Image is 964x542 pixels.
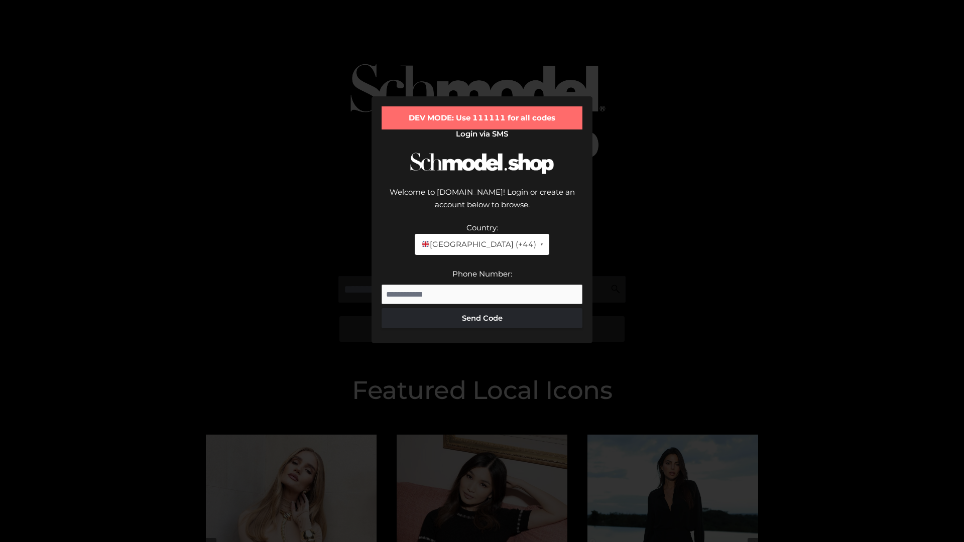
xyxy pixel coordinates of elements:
button: Send Code [382,308,582,328]
img: 🇬🇧 [422,240,429,248]
img: Schmodel Logo [407,144,557,183]
label: Country: [466,223,498,232]
h2: Login via SMS [382,129,582,139]
span: [GEOGRAPHIC_DATA] (+44) [421,238,536,251]
label: Phone Number: [452,269,512,279]
div: DEV MODE: Use 111111 for all codes [382,106,582,129]
div: Welcome to [DOMAIN_NAME]! Login or create an account below to browse. [382,186,582,221]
